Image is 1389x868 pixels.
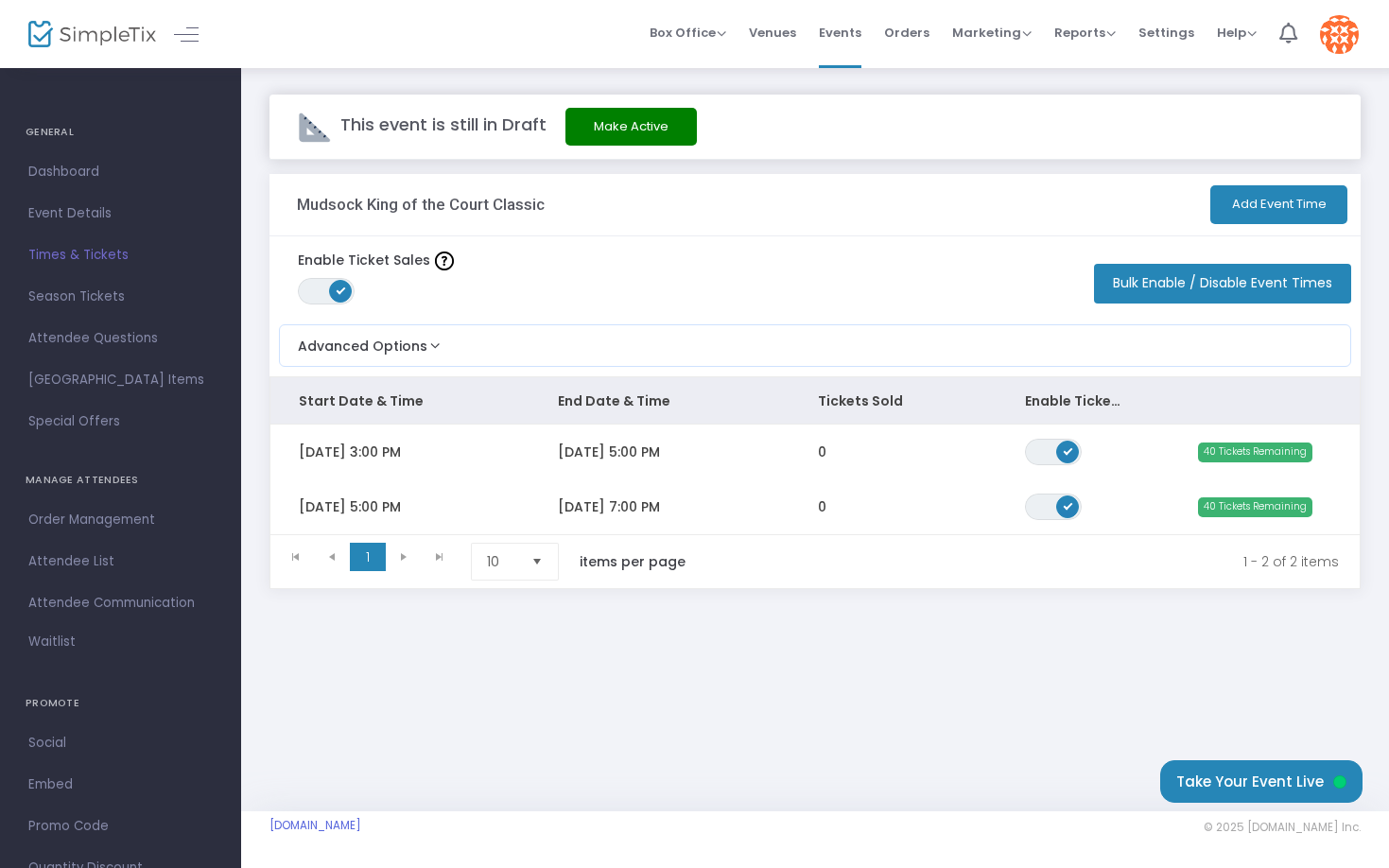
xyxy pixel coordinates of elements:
[28,160,213,184] span: Dashboard
[819,9,861,57] span: Events
[530,377,789,425] th: End Date & Time
[1138,9,1194,57] span: Settings
[1217,24,1257,42] span: Help
[28,633,76,651] span: Waitlist
[298,251,454,270] label: Enable Ticket Sales
[337,285,346,294] span: ON
[26,685,216,722] h4: PROMOTE
[1054,24,1116,42] span: Reports
[997,377,1153,425] th: Enable Ticket Sales
[790,377,997,425] th: Tickets Sold
[1198,443,1312,461] span: 40 Tickets Remaining
[749,9,796,57] span: Venues
[299,443,401,461] span: [DATE] 3:00 PM
[558,443,660,461] span: [DATE] 5:00 PM
[28,549,213,574] span: Attendee List
[26,461,216,499] h4: MANAGE ATTENDEES
[487,552,516,571] span: 10
[1160,760,1363,803] button: Take Your Event Live
[1094,264,1351,304] button: Bulk Enable / Disable Event Times
[580,552,686,571] label: items per page
[818,443,826,461] span: 0
[26,113,216,151] h4: GENERAL
[350,543,386,571] span: Page 1
[565,108,697,146] button: Make Active
[725,543,1339,581] kendo-pager-info: 1 - 2 of 2 items
[28,201,213,226] span: Event Details
[884,9,929,57] span: Orders
[1064,446,1073,456] span: ON
[818,497,826,516] span: 0
[270,377,1360,534] div: Data table
[28,773,213,797] span: Embed
[28,409,213,434] span: Special Offers
[297,195,545,214] h3: Mudsock King of the Court Classic
[952,24,1032,42] span: Marketing
[28,243,213,268] span: Times & Tickets
[558,497,660,516] span: [DATE] 7:00 PM
[299,497,401,516] span: [DATE] 5:00 PM
[298,111,331,144] img: draft-event.png
[1204,820,1361,835] span: © 2025 [DOMAIN_NAME] Inc.
[28,814,213,839] span: Promo Code
[28,326,213,351] span: Attendee Questions
[28,731,213,755] span: Social
[270,377,530,425] th: Start Date & Time
[1064,501,1073,511] span: ON
[280,325,444,356] button: Advanced Options
[435,252,454,270] img: question-mark
[524,544,550,580] button: Select
[340,113,547,136] span: This event is still in Draft
[28,591,213,616] span: Attendee Communication
[1198,497,1312,516] span: 40 Tickets Remaining
[269,818,361,833] a: [DOMAIN_NAME]
[28,285,213,309] span: Season Tickets
[1210,185,1347,224] button: Add Event Time
[650,24,726,42] span: Box Office
[28,508,213,532] span: Order Management
[28,368,213,392] span: [GEOGRAPHIC_DATA] Items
